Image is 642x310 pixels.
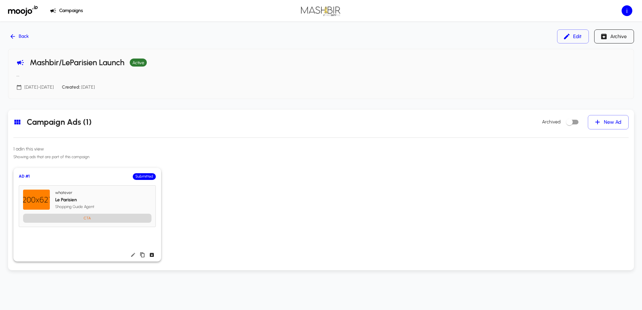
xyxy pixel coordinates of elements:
[133,173,156,180] div: Submitted
[133,174,156,179] span: Submitted
[129,251,137,259] button: Edit ad
[148,251,156,259] button: Archive ad
[588,115,629,129] button: New Ad
[542,119,560,125] p: Archived
[620,4,634,18] button: Standard privileges
[19,173,30,180] span: AD # 1
[62,84,95,91] p: [DATE]
[24,84,54,91] p: [DATE] - [DATE]
[23,190,50,210] img: Ad preview
[55,204,151,209] span: Shopping Guide Agent
[297,4,345,17] img: Mashbir Logo
[48,5,86,17] button: Campaigns
[138,251,146,259] button: Duplicate ad
[55,197,151,203] h6: Le Parisien
[30,57,124,68] h5: Mashbir/LeParisien Launch
[8,30,31,43] button: Back
[13,146,89,152] p: 1 ad in this view
[130,60,147,66] span: Active
[13,154,89,159] span: Showing ads that are part of this campaign
[594,29,634,43] button: Archive
[8,5,38,16] img: Moojo Logo
[55,190,151,196] span: whatever
[557,29,589,43] button: Edit
[62,84,80,90] strong: Created:
[27,117,92,127] h5: Campaign Ads ( 1 )
[16,71,217,79] p: ...
[622,5,632,16] div: i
